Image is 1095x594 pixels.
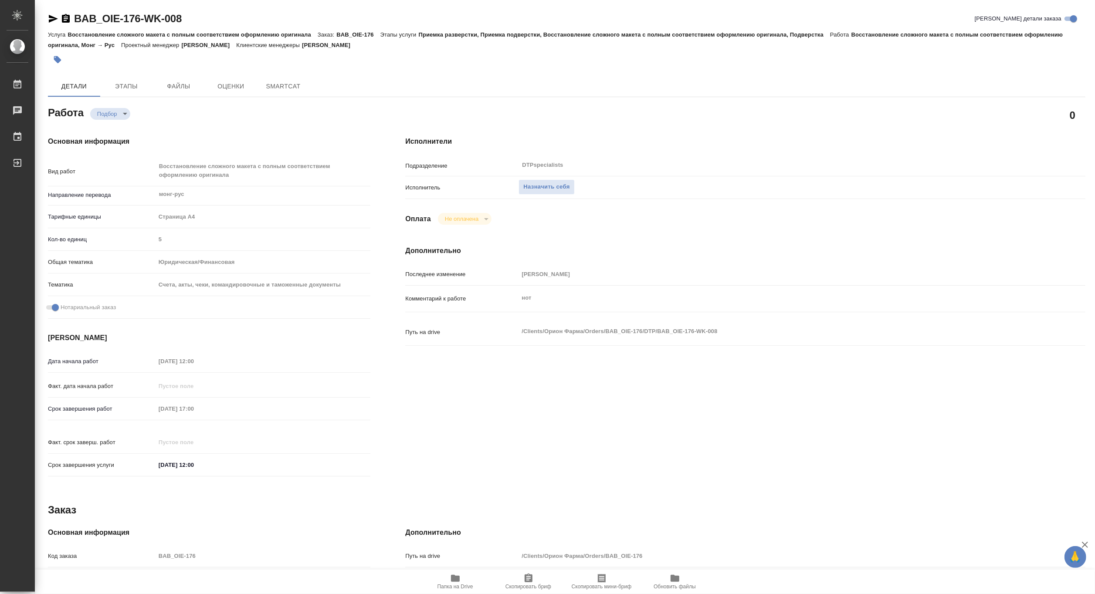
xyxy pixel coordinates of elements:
[405,183,519,192] p: Исполнитель
[48,13,58,24] button: Скопировать ссылку для ЯМессенджера
[48,552,156,560] p: Код заказа
[182,42,237,48] p: [PERSON_NAME]
[405,552,519,560] p: Путь на drive
[565,570,638,594] button: Скопировать мини-бриф
[638,570,712,594] button: Обновить файлы
[405,162,519,170] p: Подразделение
[61,303,116,312] span: Нотариальный заказ
[654,584,696,590] span: Обновить файлы
[156,209,371,224] div: Страница А4
[210,81,252,92] span: Оценки
[419,570,492,594] button: Папка на Drive
[419,31,831,38] p: Приемка разверстки, Приемка подверстки, Восстановление сложного макета с полным соответствием офо...
[302,42,357,48] p: [PERSON_NAME]
[48,191,156,199] p: Направление перевода
[437,584,473,590] span: Папка на Drive
[519,290,1028,305] textarea: нот
[405,246,1085,256] h4: Дополнительно
[48,31,68,38] p: Услуга
[156,233,371,246] input: Пустое поле
[405,294,519,303] p: Комментарий к работе
[48,50,67,69] button: Добавить тэг
[48,235,156,244] p: Кол-во единиц
[156,402,232,415] input: Пустое поле
[48,357,156,366] p: Дата начала работ
[158,81,200,92] span: Файлы
[48,136,370,147] h4: Основная информация
[318,31,336,38] p: Заказ:
[48,213,156,221] p: Тарифные единицы
[95,110,120,118] button: Подбор
[61,13,71,24] button: Скопировать ссылку
[492,570,565,594] button: Скопировать бриф
[48,503,76,517] h2: Заказ
[48,382,156,391] p: Факт. дата начала работ
[48,461,156,469] p: Срок завершения услуги
[156,459,232,471] input: ✎ Введи что-нибудь
[519,550,1028,562] input: Пустое поле
[74,13,182,24] a: BAB_OIE-176-WK-008
[156,436,232,449] input: Пустое поле
[1070,108,1075,122] h2: 0
[975,14,1061,23] span: [PERSON_NAME] детали заказа
[336,31,380,38] p: BAB_OIE-176
[380,31,419,38] p: Этапы услуги
[48,333,370,343] h4: [PERSON_NAME]
[121,42,181,48] p: Проектный менеджер
[156,277,371,292] div: Счета, акты, чеки, командировочные и таможенные документы
[156,355,232,368] input: Пустое поле
[405,328,519,337] p: Путь на drive
[438,213,492,225] div: Подбор
[105,81,147,92] span: Этапы
[48,167,156,176] p: Вид работ
[405,214,431,224] h4: Оплата
[405,136,1085,147] h4: Исполнители
[405,270,519,279] p: Последнее изменение
[1068,548,1083,566] span: 🙏
[53,81,95,92] span: Детали
[48,438,156,447] p: Факт. срок заверш. работ
[523,182,570,192] span: Назначить себя
[405,527,1085,538] h4: Дополнительно
[48,405,156,413] p: Срок завершения работ
[48,527,370,538] h4: Основная информация
[156,550,371,562] input: Пустое поле
[156,255,371,270] div: Юридическая/Финансовая
[442,215,481,223] button: Не оплачена
[236,42,302,48] p: Клиентские менеджеры
[1064,546,1086,568] button: 🙏
[68,31,318,38] p: Восстановление сложного макета с полным соответствием оформлению оригинала
[572,584,631,590] span: Скопировать мини-бриф
[262,81,304,92] span: SmartCat
[830,31,851,38] p: Работа
[519,268,1028,280] input: Пустое поле
[90,108,130,120] div: Подбор
[48,280,156,289] p: Тематика
[519,179,574,195] button: Назначить себя
[505,584,551,590] span: Скопировать бриф
[48,104,84,120] h2: Работа
[519,324,1028,339] textarea: /Clients/Орион Фарма/Orders/BAB_OIE-176/DTP/BAB_OIE-176-WK-008
[48,258,156,267] p: Общая тематика
[156,380,232,392] input: Пустое поле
